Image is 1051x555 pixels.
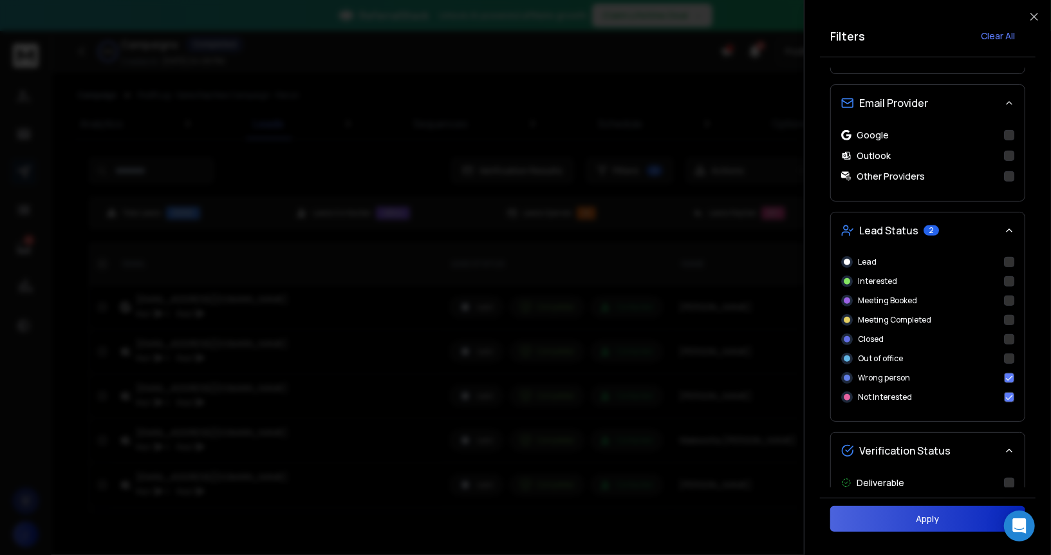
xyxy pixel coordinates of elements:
p: Google [857,129,889,142]
button: Email Provider [831,85,1025,121]
p: Not Interested [858,392,912,402]
button: Verification Status [831,433,1025,469]
button: Lead Status2 [831,212,1025,249]
p: Meeting Completed [858,315,931,325]
p: Meeting Booked [858,296,917,306]
p: Wrong person [858,373,910,383]
div: Lead Status2 [831,249,1025,421]
span: Email Provider [859,95,928,111]
div: Open Intercom Messenger [1004,511,1035,541]
p: Closed [858,334,884,344]
span: Lead Status [859,223,918,238]
p: Interested [858,276,897,287]
p: Other Providers [857,170,925,183]
span: 2 [924,225,939,236]
button: Clear All [971,23,1025,49]
p: Out of office [858,353,903,364]
div: Email Provider [831,121,1025,201]
h2: Filters [830,27,865,45]
p: Deliverable [857,476,904,489]
p: Outlook [857,149,891,162]
p: Lead [858,257,877,267]
button: Apply [830,506,1025,532]
span: Verification Status [859,443,951,458]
